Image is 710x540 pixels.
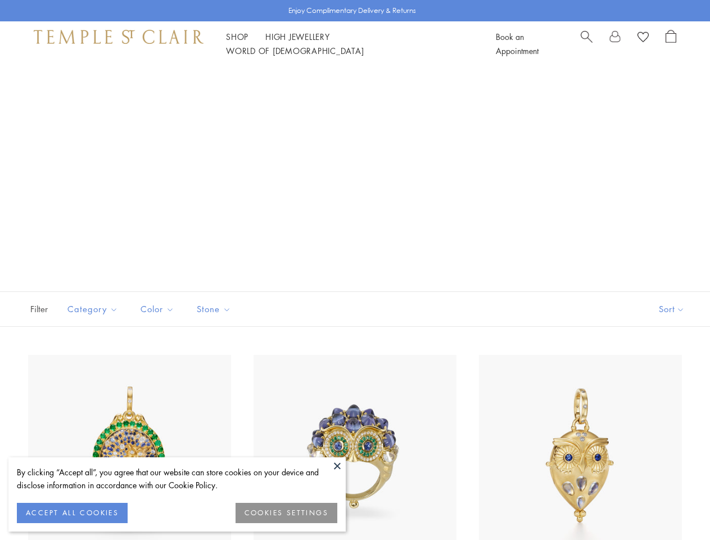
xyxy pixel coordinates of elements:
span: Stone [191,302,239,316]
a: High JewelleryHigh Jewellery [265,31,330,42]
a: Search [581,30,593,58]
button: COOKIES SETTINGS [236,503,337,523]
button: ACCEPT ALL COOKIES [17,503,128,523]
button: Stone [188,296,239,322]
span: Color [135,302,183,316]
a: ShopShop [226,31,248,42]
img: Temple St. Clair [34,30,203,43]
span: Category [62,302,126,316]
a: World of [DEMOGRAPHIC_DATA]World of [DEMOGRAPHIC_DATA] [226,45,364,56]
a: View Wishlist [637,30,649,47]
button: Show sort by [634,292,710,326]
nav: Main navigation [226,30,471,58]
a: Book an Appointment [496,31,539,56]
button: Category [59,296,126,322]
button: Color [132,296,183,322]
p: Enjoy Complimentary Delivery & Returns [288,5,416,16]
a: Open Shopping Bag [666,30,676,58]
div: By clicking “Accept all”, you agree that our website can store cookies on your device and disclos... [17,466,337,492]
